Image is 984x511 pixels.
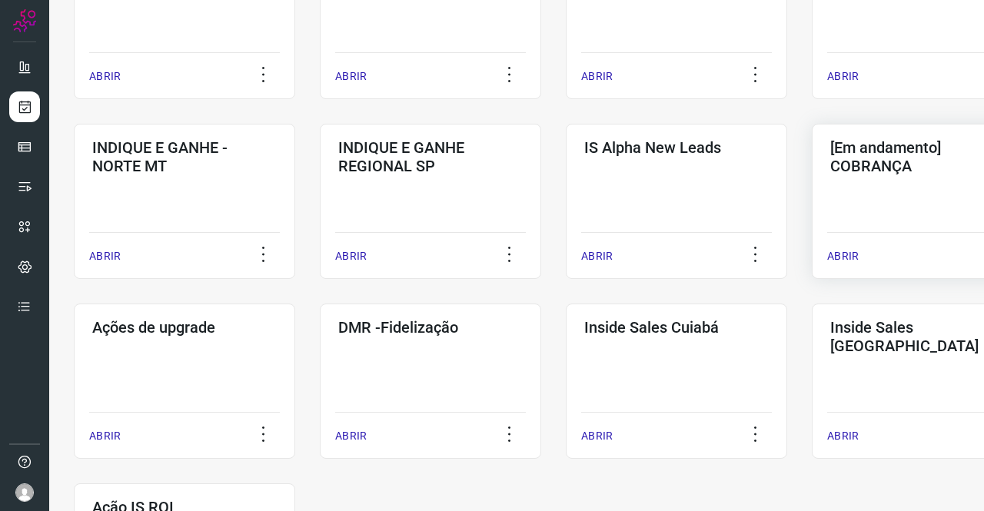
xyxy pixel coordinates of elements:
p: ABRIR [581,248,613,264]
img: Logo [13,9,36,32]
p: ABRIR [581,428,613,444]
img: avatar-user-boy.jpg [15,483,34,502]
h3: DMR -Fidelização [338,318,523,337]
p: ABRIR [335,248,367,264]
p: ABRIR [89,68,121,85]
h3: Inside Sales Cuiabá [584,318,769,337]
p: ABRIR [827,68,859,85]
p: ABRIR [89,248,121,264]
p: ABRIR [89,428,121,444]
h3: INDIQUE E GANHE REGIONAL SP [338,138,523,175]
p: ABRIR [335,68,367,85]
p: ABRIR [581,68,613,85]
p: ABRIR [827,428,859,444]
h3: IS Alpha New Leads [584,138,769,157]
h3: Ações de upgrade [92,318,277,337]
p: ABRIR [335,428,367,444]
h3: INDIQUE E GANHE - NORTE MT [92,138,277,175]
p: ABRIR [827,248,859,264]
